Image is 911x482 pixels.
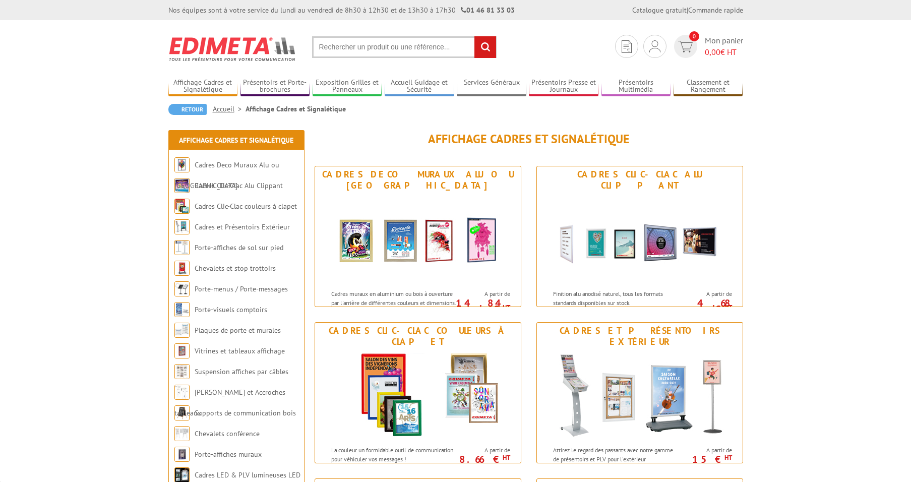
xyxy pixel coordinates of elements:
[529,78,598,95] a: Présentoirs Presse et Journaux
[457,78,526,95] a: Services Généraux
[174,240,190,255] img: Porte-affiches de sol sur pied
[318,169,518,191] div: Cadres Deco Muraux Alu ou [GEOGRAPHIC_DATA]
[536,166,743,307] a: Cadres Clic-Clac Alu Clippant Cadres Clic-Clac Alu Clippant Finition alu anodisé naturel, tous le...
[174,323,190,338] img: Plaques de porte et murales
[168,5,515,15] div: Nos équipes sont à votre service du lundi au vendredi de 8h30 à 12h30 et de 13h30 à 17h30
[539,169,740,191] div: Cadres Clic-Clac Alu Clippant
[174,343,190,358] img: Vitrines et tableaux affichage
[174,302,190,317] img: Porte-visuels comptoirs
[724,303,732,312] sup: HT
[195,450,262,459] a: Porte-affiches muraux
[174,388,285,417] a: [PERSON_NAME] et Accroches tableaux
[325,350,511,441] img: Cadres Clic-Clac couleurs à clapet
[195,429,260,438] a: Chevalets conférence
[674,78,743,95] a: Classement et Rangement
[315,322,521,463] a: Cadres Clic-Clac couleurs à clapet Cadres Clic-Clac couleurs à clapet La couleur un formidable ou...
[672,35,743,58] a: devis rapide 0 Mon panier 0,00€ HT
[331,446,456,463] p: La couleur un formidable outil de communication pour véhiculer vos messages !
[724,453,732,462] sup: HT
[705,46,743,58] span: € HT
[454,300,510,312] p: 14.84 €
[240,78,310,95] a: Présentoirs et Porte-brochures
[681,446,732,454] span: A partir de
[313,78,382,95] a: Exposition Grilles et Panneaux
[195,243,283,252] a: Porte-affiches de sol sur pied
[174,281,190,296] img: Porte-menus / Porte-messages
[689,31,699,41] span: 0
[195,284,288,293] a: Porte-menus / Porte-messages
[174,219,190,234] img: Cadres et Présentoirs Extérieur
[553,289,678,307] p: Finition alu anodisé naturel, tous les formats standards disponibles sur stock.
[536,322,743,463] a: Cadres et Présentoirs Extérieur Cadres et Présentoirs Extérieur Attirez le regard des passants av...
[312,36,497,58] input: Rechercher un produit ou une référence...
[168,78,238,95] a: Affichage Cadres et Signalétique
[688,6,743,15] a: Commande rapide
[632,5,743,15] div: |
[174,385,190,400] img: Cimaises et Accroches tableaux
[503,303,510,312] sup: HT
[315,133,743,146] h1: Affichage Cadres et Signalétique
[213,104,246,113] a: Accueil
[168,104,207,115] a: Retour
[553,446,678,463] p: Attirez le regard des passants avec notre gamme de présentoirs et PLV pour l'extérieur
[681,290,732,298] span: A partir de
[461,6,515,15] strong: 01 46 81 33 03
[459,290,510,298] span: A partir de
[315,166,521,307] a: Cadres Deco Muraux Alu ou [GEOGRAPHIC_DATA] Cadres Deco Muraux Alu ou Bois Cadres muraux en alumi...
[331,289,456,324] p: Cadres muraux en aluminium ou bois à ouverture par l'arrière de différentes couleurs et dimension...
[676,456,732,462] p: 15 €
[179,136,293,145] a: Affichage Cadres et Signalétique
[174,447,190,462] img: Porte-affiches muraux
[174,261,190,276] img: Chevalets et stop trottoirs
[195,202,297,211] a: Cadres Clic-Clac couleurs à clapet
[503,453,510,462] sup: HT
[246,104,346,114] li: Affichage Cadres et Signalétique
[546,194,733,284] img: Cadres Clic-Clac Alu Clippant
[705,47,720,57] span: 0,00
[174,199,190,214] img: Cadres Clic-Clac couleurs à clapet
[195,408,296,417] a: Supports de communication bois
[705,35,743,58] span: Mon panier
[195,305,267,314] a: Porte-visuels comptoirs
[174,364,190,379] img: Suspension affiches par câbles
[195,222,290,231] a: Cadres et Présentoirs Extérieur
[632,6,687,15] a: Catalogue gratuit
[649,40,660,52] img: devis rapide
[454,456,510,462] p: 8.66 €
[539,325,740,347] div: Cadres et Présentoirs Extérieur
[195,264,276,273] a: Chevalets et stop trottoirs
[195,470,300,479] a: Cadres LED & PLV lumineuses LED
[195,346,285,355] a: Vitrines et tableaux affichage
[174,157,190,172] img: Cadres Deco Muraux Alu ou Bois
[676,300,732,312] p: 4.68 €
[318,325,518,347] div: Cadres Clic-Clac couleurs à clapet
[546,350,733,441] img: Cadres et Présentoirs Extérieur
[622,40,632,53] img: devis rapide
[174,426,190,441] img: Chevalets conférence
[168,30,297,68] img: Edimeta
[678,41,693,52] img: devis rapide
[474,36,496,58] input: rechercher
[195,181,283,190] a: Cadres Clic-Clac Alu Clippant
[459,446,510,454] span: A partir de
[385,78,454,95] a: Accueil Guidage et Sécurité
[325,194,511,284] img: Cadres Deco Muraux Alu ou Bois
[195,367,288,376] a: Suspension affiches par câbles
[195,326,281,335] a: Plaques de porte et murales
[174,160,279,190] a: Cadres Deco Muraux Alu ou [GEOGRAPHIC_DATA]
[601,78,671,95] a: Présentoirs Multimédia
